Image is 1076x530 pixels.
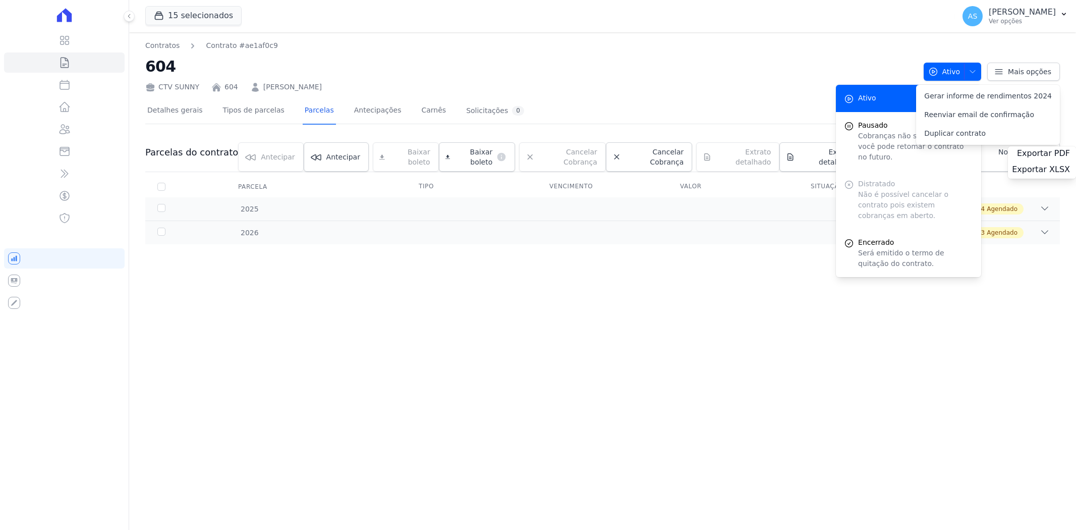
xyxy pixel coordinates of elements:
[537,176,668,197] th: Vencimento
[145,98,205,125] a: Detalhes gerais
[858,120,973,131] span: Pausado
[928,63,960,81] span: Ativo
[836,112,981,171] button: Pausado Cobranças não serão geradas e você pode retomar o contrato no futuro.
[304,142,369,172] a: Antecipar
[858,248,973,269] p: Será emitido o termo de quitação do contrato.
[512,106,524,116] div: 0
[1012,165,1072,177] a: Exportar XLSX
[145,40,916,51] nav: Breadcrumb
[145,146,238,158] h3: Parcelas do contrato
[145,40,180,51] a: Contratos
[668,176,799,197] th: Valor
[263,82,322,92] a: [PERSON_NAME]
[1017,148,1072,161] a: Exportar PDF
[206,40,277,51] a: Contrato #ae1af0c9
[989,17,1056,25] p: Ver opções
[987,228,1017,237] span: Agendado
[987,63,1060,81] a: Mais opções
[145,6,242,25] button: 15 selecionados
[916,105,1060,124] a: Reenviar email de confirmação
[1017,148,1070,158] span: Exportar PDF
[954,2,1076,30] button: AS [PERSON_NAME] Ver opções
[240,228,259,238] span: 2026
[221,98,287,125] a: Tipos de parcelas
[799,147,855,167] span: Extrato detalhado
[326,152,360,162] span: Antecipar
[606,142,692,172] a: Cancelar Cobrança
[224,82,238,92] a: 604
[352,98,404,125] a: Antecipações
[407,176,537,197] th: Tipo
[858,93,876,103] span: Ativo
[968,13,977,20] span: AS
[625,147,684,167] span: Cancelar Cobrança
[916,87,1060,105] a: Gerar informe de rendimentos 2024
[226,177,279,197] div: Parcela
[916,124,1060,143] a: Duplicar contrato
[858,131,973,163] p: Cobranças não serão geradas e você pode retomar o contrato no futuro.
[858,237,973,248] span: Encerrado
[145,82,199,92] div: CTV SUNNY
[466,106,524,116] div: Solicitações
[983,147,1051,167] span: Nova cobrança avulsa
[924,63,982,81] button: Ativo
[987,204,1017,214] span: Agendado
[419,98,448,125] a: Carnês
[145,40,278,51] nav: Breadcrumb
[439,142,516,172] a: Baixar boleto
[836,229,981,277] a: Encerrado Será emitido o termo de quitação do contrato.
[240,204,259,215] span: 2025
[799,176,929,197] th: Situação
[464,98,526,125] a: Solicitações0
[303,98,336,125] a: Parcelas
[1012,165,1070,175] span: Exportar XLSX
[1008,67,1051,77] span: Mais opções
[454,147,492,167] span: Baixar boleto
[989,7,1056,17] p: [PERSON_NAME]
[779,142,863,172] a: Extrato detalhado
[981,204,985,214] span: 4
[145,55,916,78] h2: 604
